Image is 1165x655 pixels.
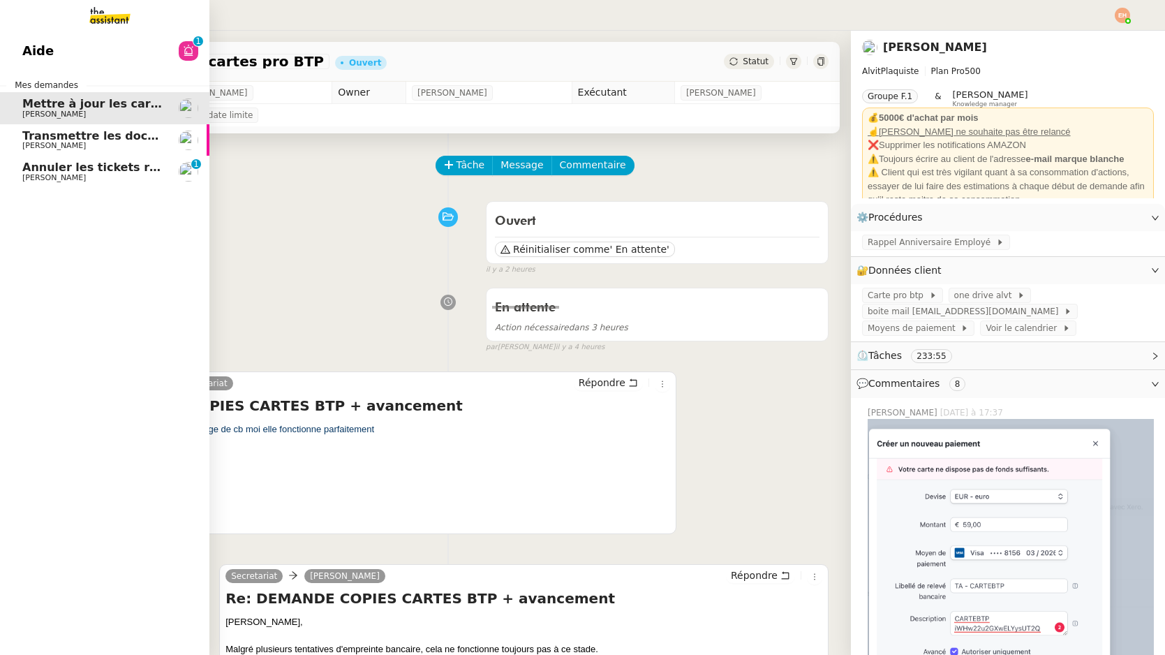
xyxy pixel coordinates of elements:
div: ⚠️ Client qui est très vigilant quant à sa consommation d'actions, essayer de lui faire des estim... [868,165,1148,207]
span: Tâche [457,157,485,173]
span: Moyens de paiement [868,321,960,335]
div: ⏲️Tâches 233:55 [851,342,1165,369]
div: 🔐Données client [851,257,1165,284]
span: Commentaire [560,157,626,173]
span: Rappel Anniversaire Employé [868,235,996,249]
small: [PERSON_NAME] [486,341,604,353]
span: par [486,341,498,353]
span: & [935,89,941,108]
span: Plan Pro [931,66,965,76]
nz-tag: Groupe F.1 [862,89,918,103]
u: ☝️[PERSON_NAME] ne souhaite pas être relancé [868,126,1071,137]
span: [PERSON_NAME] [22,110,86,119]
span: [DATE] à 17:37 [940,406,1006,419]
span: 🔐 [856,263,947,279]
img: users%2F0v3yA2ZOZBYwPN7V38GNVTYjOQj1%2Favatar%2Fa58eb41e-cbb7-4128-9131-87038ae72dcb [179,131,198,150]
span: Statut [743,57,769,66]
span: Commentaires [868,378,940,389]
nz-badge-sup: 1 [193,36,203,46]
span: Tâches [868,350,902,361]
span: 💬 [856,378,971,389]
strong: e-mail marque blanche [1026,154,1125,164]
span: Message [500,157,543,173]
img: users%2F0v3yA2ZOZBYwPN7V38GNVTYjOQj1%2Favatar%2Fa58eb41e-cbb7-4128-9131-87038ae72dcb [862,40,877,55]
nz-tag: 8 [949,377,966,391]
h4: Re: DEMANDE COPIES CARTES BTP + avancement [225,589,822,608]
span: dans 3 heures [495,323,628,332]
img: users%2FtFhOaBya8rNVU5KG7br7ns1BCvi2%2Favatar%2Faa8c47da-ee6c-4101-9e7d-730f2e64f978 [179,162,198,182]
span: [PERSON_NAME] [686,86,756,100]
span: ⚙️ [856,209,929,226]
button: Répondre [574,375,643,390]
span: 500 [965,66,981,76]
a: [PERSON_NAME] [883,41,987,54]
div: [PERSON_NAME], [225,615,822,629]
img: users%2F0v3yA2ZOZBYwPN7V38GNVTYjOQj1%2Favatar%2Fa58eb41e-cbb7-4128-9131-87038ae72dcb [179,98,198,118]
a: [PERSON_NAME] [304,570,385,582]
p: 1 [195,36,201,49]
button: Tâche [436,156,494,175]
div: retentez le [DATE] si non on change de cb moi elle fonctionne parfaitement [73,422,670,436]
span: [PERSON_NAME] [953,89,1028,100]
img: svg [1115,8,1130,23]
span: one drive alvt [954,288,1017,302]
td: Exécutant [572,82,674,104]
strong: 💰5000€ d'achat par mois [868,112,979,123]
div: ⚠️Toujours écrire au client de l'adresse [868,152,1148,166]
a: Secretariat [225,570,283,582]
button: Réinitialiser comme' En attente' [495,242,675,257]
span: Voir le calendrier [986,321,1062,335]
button: Répondre [726,568,795,583]
span: [PERSON_NAME] [22,173,86,182]
span: Action nécessaire [495,323,569,332]
div: 💬Commentaires 8 [851,370,1165,397]
div: Supprimer les notifications AMAZON [868,138,1148,152]
td: Owner [332,82,406,104]
span: [PERSON_NAME] [868,406,940,419]
span: il y a 4 heures [556,341,605,353]
span: Ouvert [495,215,536,228]
span: Carte pro btp [868,288,929,302]
span: Annuler les tickets restaurant [22,161,211,174]
span: Réinitialiser comme [513,242,609,256]
span: Répondre [579,376,625,390]
nz-badge-sup: 1 [191,159,201,169]
span: [PERSON_NAME] [417,86,487,100]
span: [PERSON_NAME] [22,141,86,150]
span: Mettre à jour les cartes pro BTP [22,97,223,110]
nz-tag: 233:55 [911,349,951,363]
span: Mes demandes [6,78,87,92]
span: Aide [22,41,54,61]
span: Pas de date limite [178,108,253,122]
span: Données client [868,265,942,276]
span: AlvitPlaquiste [862,66,919,76]
span: [PERSON_NAME] [178,86,248,100]
button: Message [492,156,551,175]
span: il y a 2 heures [486,264,535,276]
app-user-label: Knowledge manager [953,89,1028,108]
span: ⏲️ [856,350,963,361]
div: Ouvert [349,59,381,67]
p: 1 [193,159,199,172]
div: ⚙️Procédures [851,204,1165,231]
span: Knowledge manager [953,101,1018,108]
span: En attente [495,302,556,314]
button: Commentaire [551,156,635,175]
span: Répondre [731,568,778,582]
h4: Re: DEMANDE COPIES CARTES BTP + avancement [73,396,670,415]
span: boite mail [EMAIL_ADDRESS][DOMAIN_NAME] [868,304,1064,318]
span: Procédures [868,212,923,223]
span: Transmettre les documents contractuels [22,129,277,142]
strong: ❌ [868,140,879,150]
span: ' En attente' [609,242,669,256]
